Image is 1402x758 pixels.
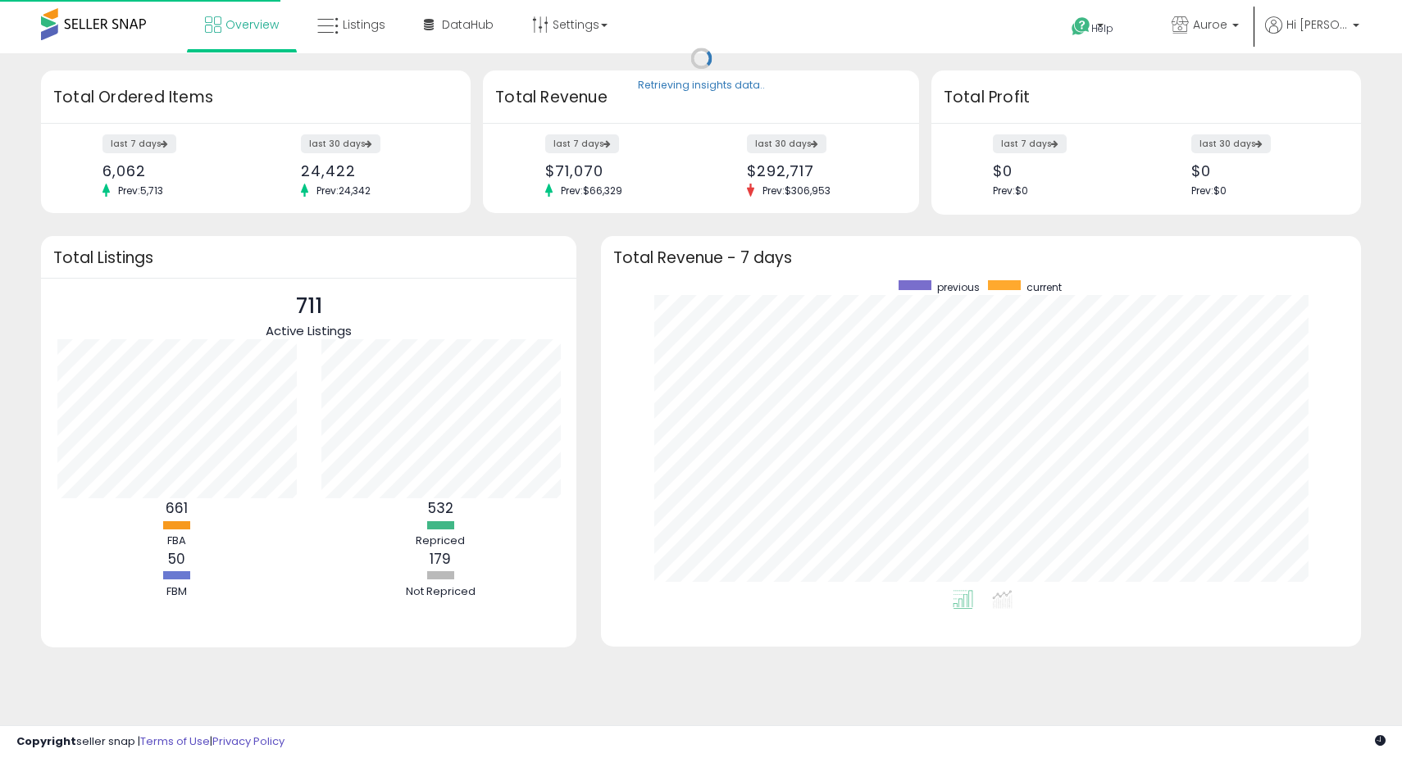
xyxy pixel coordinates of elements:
label: last 30 days [301,134,380,153]
div: Repriced [391,533,489,549]
a: Hi [PERSON_NAME] [1265,16,1359,53]
h3: Total Listings [53,252,564,264]
span: Overview [225,16,279,33]
b: 661 [166,498,188,518]
label: last 30 days [1191,134,1271,153]
span: current [1026,280,1062,294]
label: last 7 days [993,134,1067,153]
b: 50 [168,549,185,569]
span: Prev: $306,953 [754,184,839,197]
div: FBA [128,533,226,549]
p: 711 [266,291,352,322]
span: Prev: $0 [1191,184,1227,197]
h3: Total Ordered Items [53,86,458,109]
div: Not Repriced [391,584,489,600]
div: Retrieving insights data.. [638,79,765,93]
span: Prev: 5,713 [110,184,171,197]
label: last 7 days [102,134,176,153]
span: Hi [PERSON_NAME] [1286,16,1348,33]
div: 24,422 [301,162,442,179]
h3: Total Revenue [495,86,907,109]
div: 6,062 [102,162,244,179]
span: Active Listings [266,322,352,339]
a: Help [1058,4,1145,53]
span: Prev: $0 [993,184,1028,197]
span: DataHub [442,16,494,33]
div: $71,070 [545,162,689,179]
span: Prev: 24,342 [308,184,379,197]
div: $292,717 [747,162,890,179]
label: last 30 days [747,134,826,153]
b: 532 [428,498,453,518]
b: 179 [430,549,451,569]
span: previous [937,280,980,294]
span: Help [1091,21,1113,35]
label: last 7 days [545,134,619,153]
span: Prev: $66,329 [553,184,630,197]
div: FBM [128,584,226,600]
span: Auroe [1193,16,1227,33]
div: $0 [1191,162,1332,179]
span: Listings [343,16,385,33]
div: $0 [993,162,1134,179]
i: Get Help [1071,16,1091,37]
h3: Total Revenue - 7 days [613,252,1349,264]
h3: Total Profit [944,86,1349,109]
